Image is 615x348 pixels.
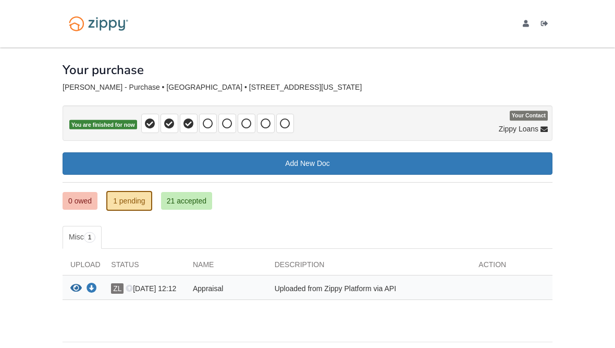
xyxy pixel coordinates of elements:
div: Upload [63,259,103,275]
a: 0 owed [63,192,97,210]
span: ZL [111,283,124,294]
div: Name [185,259,267,275]
a: edit profile [523,20,533,30]
div: [PERSON_NAME] - Purchase • [GEOGRAPHIC_DATA] • [STREET_ADDRESS][US_STATE] [63,83,552,92]
img: Logo [63,11,134,36]
div: Description [267,259,471,275]
a: 21 accepted [161,192,212,210]
span: Zippy Loans [499,124,538,134]
span: Appraisal [193,284,223,293]
a: 1 pending [106,191,152,211]
span: Your Contact [510,111,548,121]
a: Misc [63,226,102,249]
div: Status [103,259,185,275]
div: Uploaded from Zippy Platform via API [267,283,471,297]
a: Add New Doc [63,152,552,175]
h1: Your purchase [63,63,144,77]
a: Log out [541,20,552,30]
div: Action [471,259,552,275]
a: Download Appraisal [87,285,97,293]
button: View Appraisal [70,283,82,294]
span: You are finished for now [69,120,137,130]
span: [DATE] 12:12 [126,284,176,293]
span: 1 [84,232,96,243]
